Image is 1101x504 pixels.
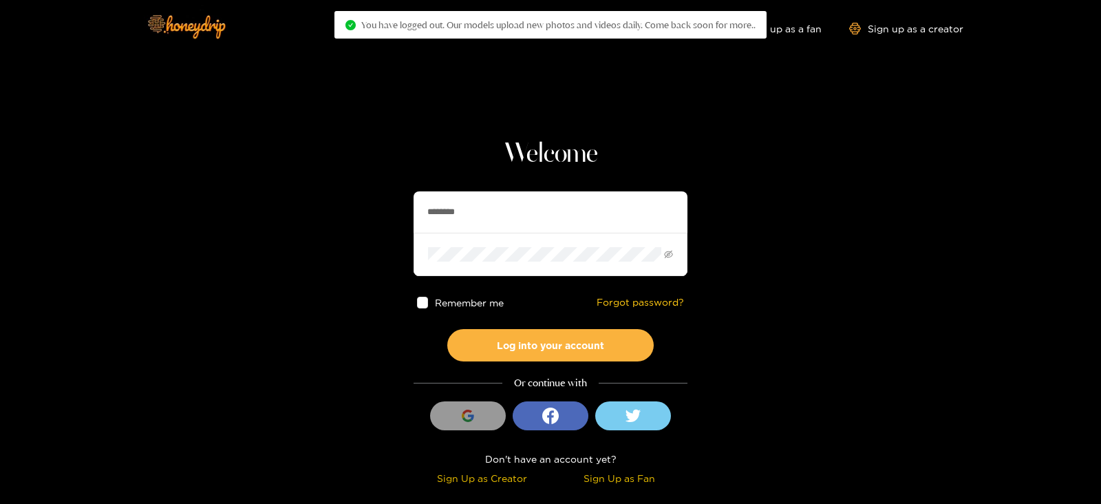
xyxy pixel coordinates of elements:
span: check-circle [345,20,356,30]
div: Don't have an account yet? [414,451,687,467]
button: Log into your account [447,329,654,361]
h1: Welcome [414,138,687,171]
a: Forgot password? [597,297,684,308]
div: Sign Up as Creator [417,470,547,486]
span: eye-invisible [664,250,673,259]
div: Sign Up as Fan [554,470,684,486]
a: Sign up as a fan [727,23,822,34]
a: Sign up as a creator [849,23,963,34]
span: You have logged out. Our models upload new photos and videos daily. Come back soon for more.. [361,19,756,30]
div: Or continue with [414,375,687,391]
span: Remember me [436,297,504,308]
